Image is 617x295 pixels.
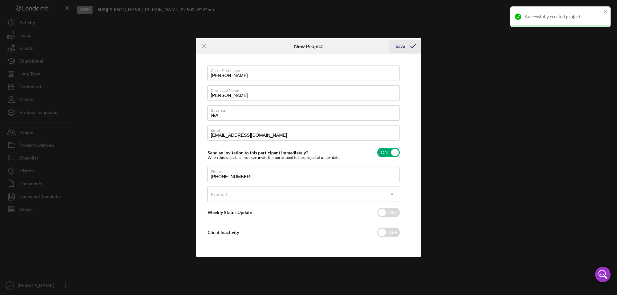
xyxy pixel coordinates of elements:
h6: New Project [294,43,323,49]
label: Business [211,106,400,113]
div: Successfully created project. [524,14,602,19]
label: Client Inactivity [208,230,239,235]
button: Save [389,40,421,53]
label: Client Last Name [211,86,400,93]
div: Product [211,192,227,197]
label: Phone [211,167,400,174]
label: Client First Name [211,66,400,73]
div: Save [396,40,405,53]
button: close [604,9,608,15]
label: Weekly Status Update [208,210,252,215]
label: Send an invitation to this participant immediately? [208,150,308,155]
div: Open Intercom Messenger [595,267,611,282]
div: When this is disabled, you can invite this participant to the project at a later date. [208,155,340,160]
label: Email [211,126,400,133]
